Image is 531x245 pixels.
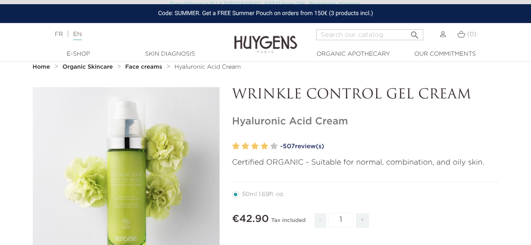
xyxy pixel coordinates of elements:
button:  [407,27,422,38]
span: €42.90 [232,214,269,224]
input: Search [316,29,423,40]
a: Home [33,64,52,70]
a: Hyaluronic Acid Cream [175,64,241,70]
span: (0) [467,31,476,37]
div: | [50,29,215,39]
a: EN [73,31,81,40]
label: 2 [241,140,249,152]
a: FR [55,31,63,37]
label: 4 [261,140,268,152]
div: Tax included [271,211,306,234]
input: Quantity [328,213,353,227]
h1: Hyaluronic Acid Cream [232,116,499,128]
span: - [314,213,326,228]
img: Huygens [234,22,297,54]
a: Our commitments [403,50,487,59]
strong: Face creams [125,64,162,70]
a: Face creams [125,64,164,70]
label: 50ml 1.69fl. oz. [232,191,295,198]
label: 5 [270,140,278,152]
a: E-Shop [37,50,120,59]
i:  [410,28,420,38]
strong: Organic Skincare [63,64,113,70]
label: 1 [232,140,240,152]
label: 3 [251,140,259,152]
p: Certified ORGANIC - Suitable for normal, combination, and oily skin. [232,157,499,168]
a: Organic Skincare [63,64,115,70]
span: 507 [283,143,295,150]
p: WRINKLE CONTROL GEL CREAM [232,87,499,103]
span: + [356,213,369,228]
a: Skin Diagnosis [128,50,212,59]
a: -507review(s) [280,140,499,153]
a: Organic Apothecary [311,50,395,59]
strong: Home [33,64,50,70]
